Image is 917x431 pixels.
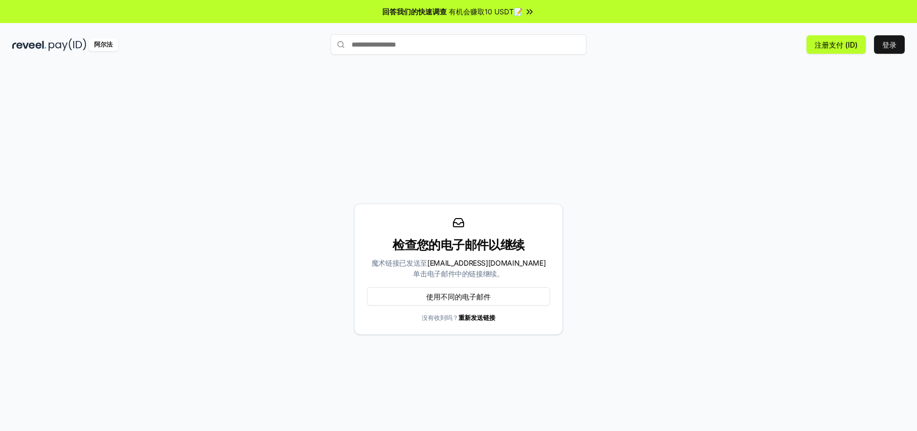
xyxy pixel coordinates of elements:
[882,40,897,49] font: 登录
[372,258,427,267] font: 魔术链接已发送至
[94,40,113,48] font: 阿尔法
[815,40,858,49] font: 注册支付 (ID)
[458,314,495,321] a: 重新发送链接
[874,35,905,54] button: 登录
[422,314,458,321] font: 没有收到吗？
[49,38,86,51] img: pay_id
[367,287,550,306] button: 使用不同的电子邮件
[413,269,504,278] font: 单击电子邮件中的链接继续。
[392,238,524,252] font: 检查您的电子邮件以继续
[382,7,447,16] font: 回答我们的快速调查
[427,258,545,267] font: [EMAIL_ADDRESS][DOMAIN_NAME]
[426,292,491,301] font: 使用不同的电子邮件
[449,7,522,16] font: 有机会赚取10 USDT📝
[12,38,47,51] img: reveel_dark
[806,35,866,54] button: 注册支付 (ID)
